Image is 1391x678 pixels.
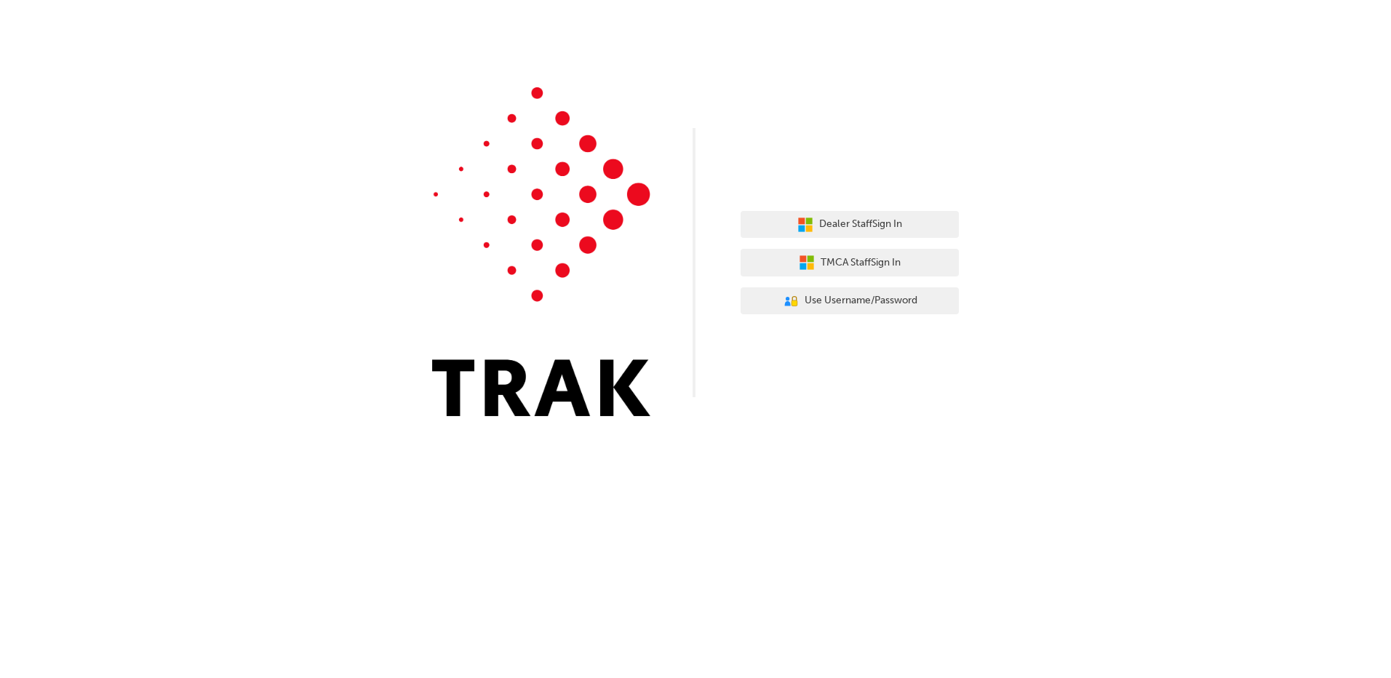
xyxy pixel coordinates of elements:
span: Dealer Staff Sign In [819,216,902,233]
button: TMCA StaffSign In [741,249,959,276]
span: Use Username/Password [805,292,917,309]
button: Use Username/Password [741,287,959,315]
img: Trak [432,87,650,416]
span: TMCA Staff Sign In [821,255,901,271]
button: Dealer StaffSign In [741,211,959,239]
